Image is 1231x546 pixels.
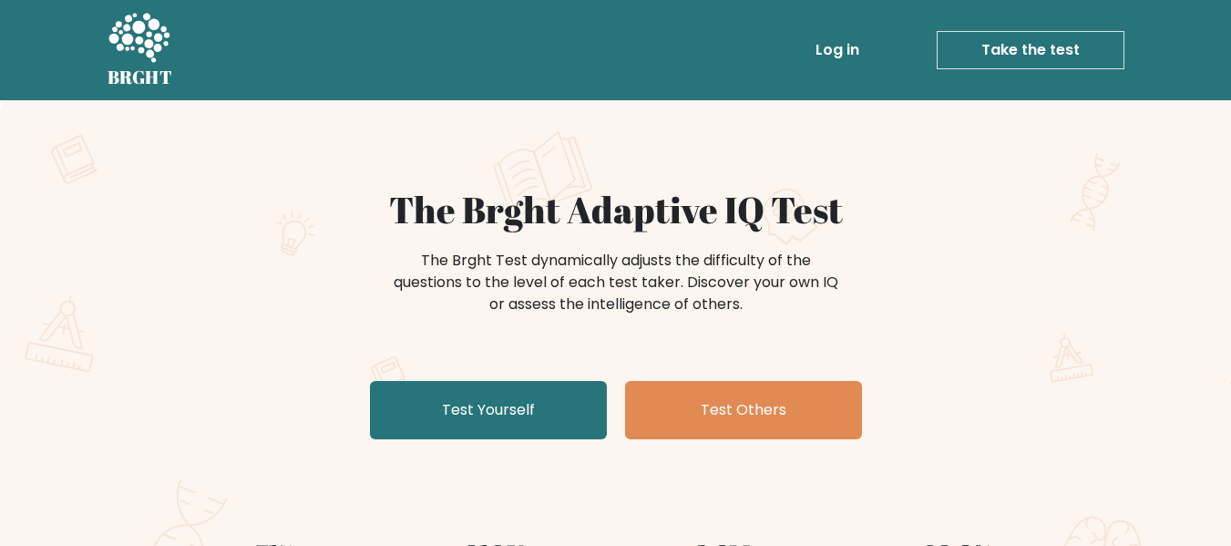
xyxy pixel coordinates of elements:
[108,67,173,88] h5: BRGHT
[808,32,867,68] a: Log in
[108,7,173,93] a: BRGHT
[370,381,607,439] a: Test Yourself
[171,188,1061,232] h1: The Brght Adaptive IQ Test
[937,31,1124,69] a: Take the test
[625,381,862,439] a: Test Others
[388,250,844,315] div: The Brght Test dynamically adjusts the difficulty of the questions to the level of each test take...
